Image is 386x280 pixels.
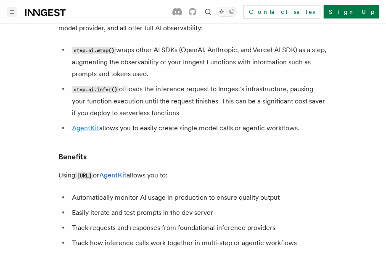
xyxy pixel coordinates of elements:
[243,5,320,18] a: Contact sales
[217,7,237,17] button: Toggle dark mode
[58,151,87,163] a: Benefits
[69,122,328,134] li: allows you to easily create single model calls or agentic workflows.
[69,192,328,203] li: Automatically monitor AI usage in production to ensure quality output
[99,171,127,179] a: AgentKit
[72,47,116,54] code: step.ai.wrap()
[58,169,328,182] p: Using or allows you to:
[69,207,328,219] li: Easily iterate and test prompts in the dev server
[7,7,17,17] button: Toggle navigation
[75,172,93,180] code: [URL]
[69,222,328,234] li: Track requests and responses from foundational inference providers
[203,7,213,17] button: Find something...
[72,86,119,93] code: step.ai.infer()
[69,237,328,249] li: Track how inference calls work together in multi-step or agentic workflows
[72,124,99,132] a: AgentKit
[69,44,328,80] li: wraps other AI SDKs (OpenAI, Anthropic, and Vercel AI SDK) as a step, augmenting the observabilit...
[324,5,379,18] a: Sign Up
[69,83,328,119] li: offloads the inference request to Inngest's infrastructure, pausing your function execution until...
